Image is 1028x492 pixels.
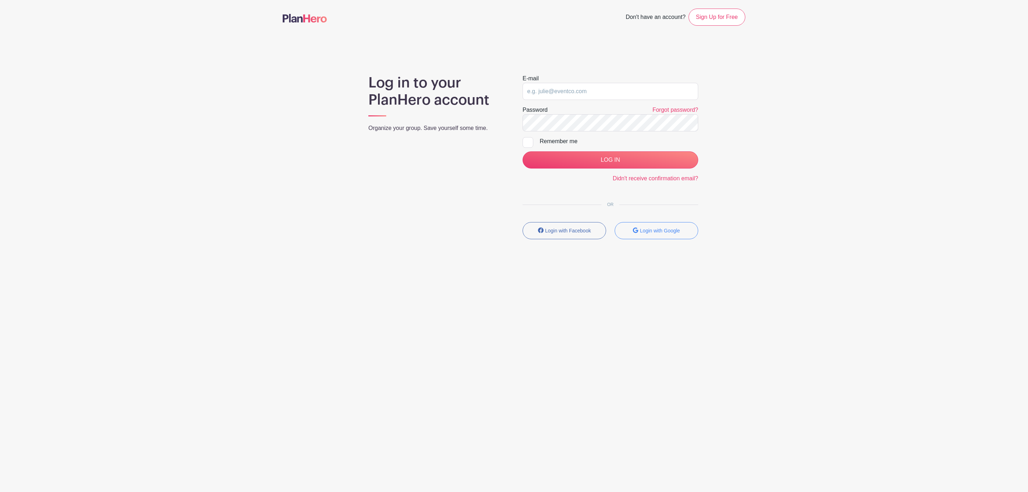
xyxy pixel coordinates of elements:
input: LOG IN [523,151,698,169]
button: Login with Facebook [523,222,606,239]
a: Forgot password? [652,107,698,113]
label: Password [523,106,548,114]
div: Remember me [540,137,698,146]
input: e.g. julie@eventco.com [523,83,698,100]
a: Didn't receive confirmation email? [613,175,698,181]
h1: Log in to your PlanHero account [368,74,505,109]
button: Login with Google [615,222,698,239]
small: Login with Google [640,228,680,234]
span: OR [601,202,619,207]
small: Login with Facebook [545,228,591,234]
p: Organize your group. Save yourself some time. [368,124,505,132]
a: Sign Up for Free [689,9,745,26]
label: E-mail [523,74,539,83]
span: Don't have an account? [626,10,686,26]
img: logo-507f7623f17ff9eddc593b1ce0a138ce2505c220e1c5a4e2b4648c50719b7d32.svg [283,14,327,22]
